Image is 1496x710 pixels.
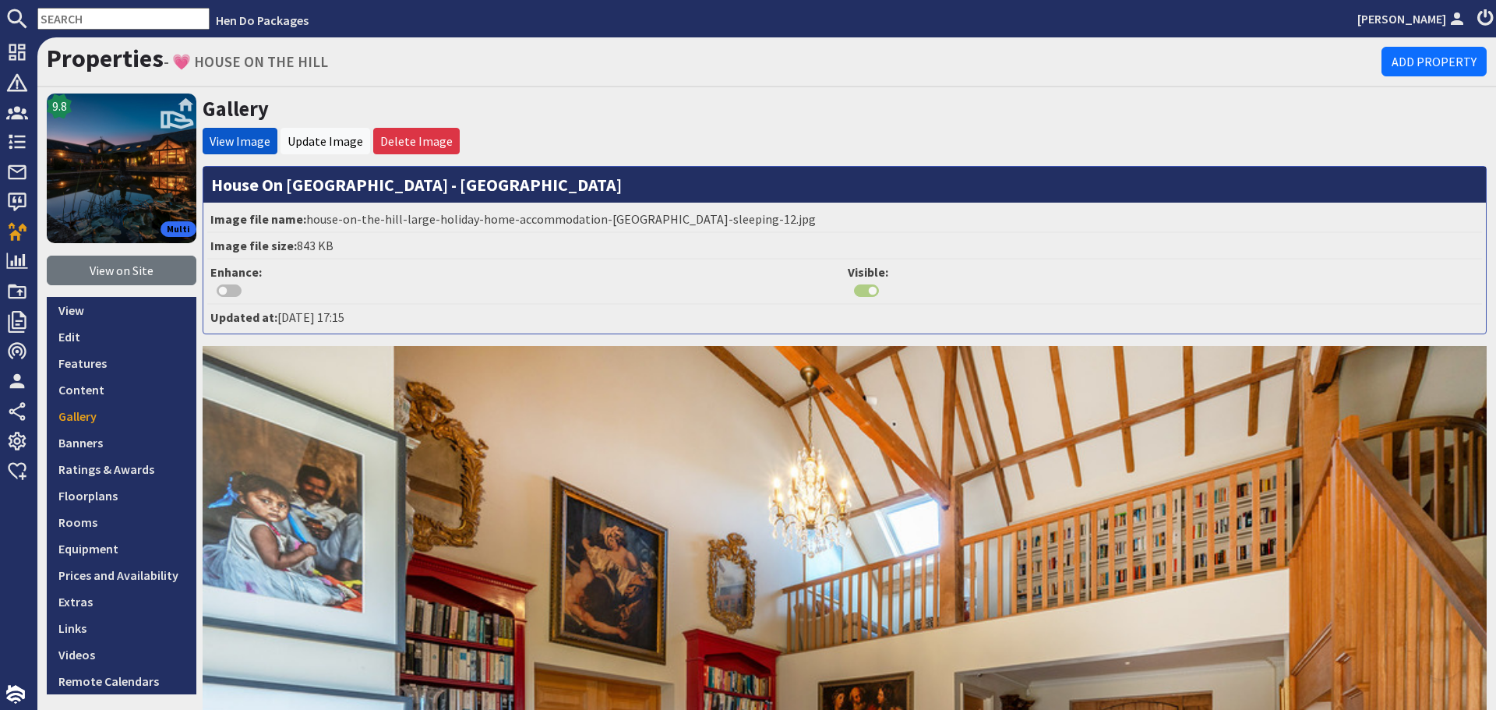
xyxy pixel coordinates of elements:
a: View on Site [47,256,196,285]
a: Links [47,615,196,641]
a: View Image [210,133,270,149]
a: Extras [47,588,196,615]
a: Edit [47,323,196,350]
li: [DATE] 17:15 [207,305,1482,330]
a: Update Image [288,133,363,149]
a: Delete Image [380,133,453,149]
li: 843 KB [207,233,1482,260]
a: Equipment [47,535,196,562]
a: Ratings & Awards [47,456,196,482]
strong: Visible: [848,264,888,280]
a: Gallery [47,403,196,429]
a: Prices and Availability [47,562,196,588]
a: Hen Do Packages [216,12,309,28]
li: house-on-the-hill-large-holiday-home-accommodation-[GEOGRAPHIC_DATA]-sleeping-12.jpg [207,207,1482,233]
small: - 💗 HOUSE ON THE HILL [164,52,328,71]
a: Remote Calendars [47,668,196,694]
a: Content [47,376,196,403]
input: SEARCH [37,8,210,30]
span: 9.8 [52,97,67,115]
a: Gallery [203,96,269,122]
img: staytech_i_w-64f4e8e9ee0a9c174fd5317b4b171b261742d2d393467e5bdba4413f4f884c10.svg [6,685,25,704]
a: 💗 HOUSE ON THE HILL's icon9.8Multi [47,94,196,243]
a: Features [47,350,196,376]
a: Add Property [1381,47,1487,76]
iframe: Toggle Customer Support [1418,632,1465,679]
a: Floorplans [47,482,196,509]
strong: Enhance: [210,264,262,280]
a: View [47,297,196,323]
a: Properties [47,43,164,74]
strong: Image file size: [210,238,297,253]
strong: Updated at: [210,309,277,325]
span: Multi [161,221,196,237]
a: Banners [47,429,196,456]
strong: Image file name: [210,211,306,227]
a: [PERSON_NAME] [1357,9,1468,28]
h3: House On [GEOGRAPHIC_DATA] - [GEOGRAPHIC_DATA] [203,167,1486,203]
img: 💗 HOUSE ON THE HILL's icon [47,94,196,243]
a: Rooms [47,509,196,535]
a: Videos [47,641,196,668]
